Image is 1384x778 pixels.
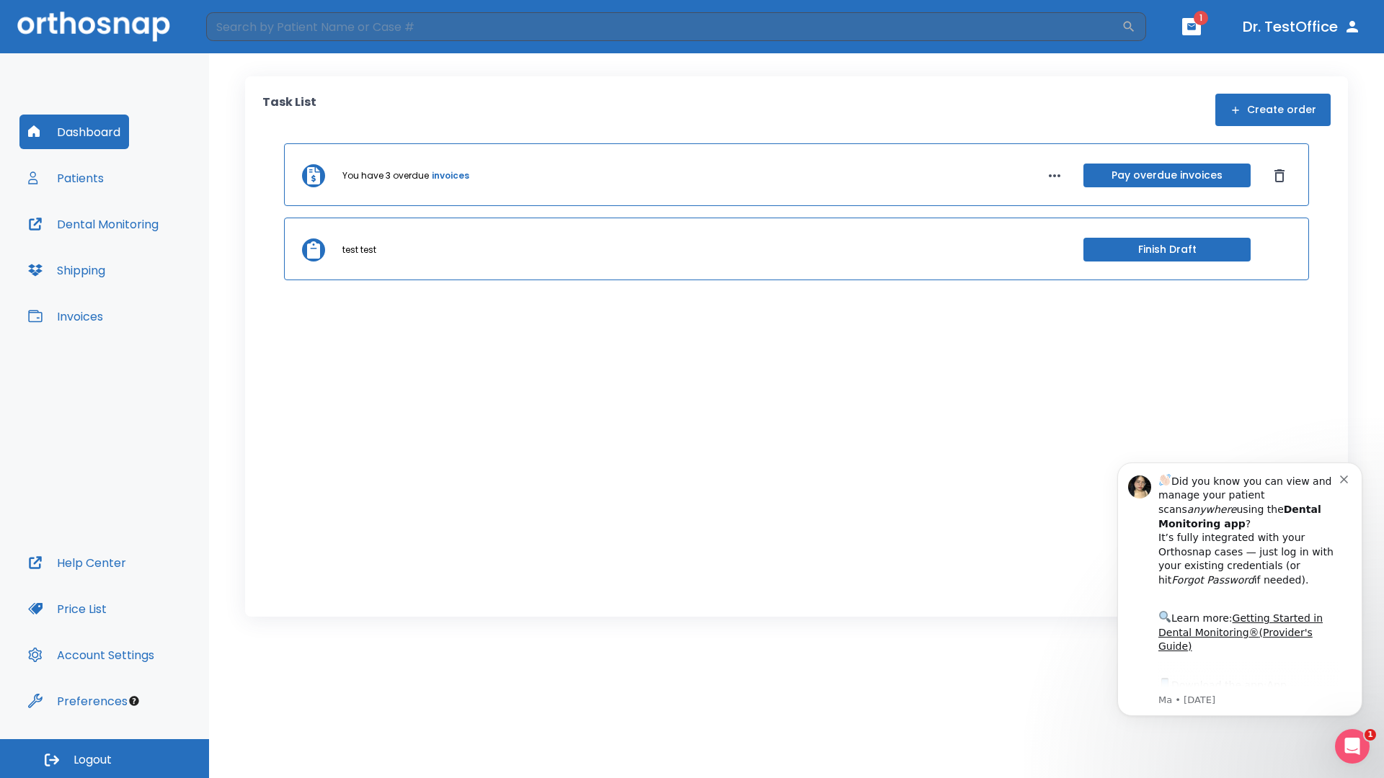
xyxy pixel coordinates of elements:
[19,638,163,672] button: Account Settings
[1237,14,1367,40] button: Dr. TestOffice
[206,12,1122,41] input: Search by Patient Name or Case #
[342,243,376,256] p: test test
[1268,164,1291,187] button: Dismiss
[1215,94,1331,126] button: Create order
[262,94,316,126] p: Task List
[19,299,112,334] button: Invoices
[19,253,114,287] button: Shipping
[19,207,167,241] button: Dental Monitoring
[1365,729,1376,741] span: 1
[19,545,135,580] button: Help Center
[1096,444,1384,771] iframe: Intercom notifications message
[342,169,429,182] p: You have 3 overdue
[19,591,115,626] button: Price List
[17,12,170,41] img: Orthosnap
[74,752,112,768] span: Logout
[1194,11,1208,25] span: 1
[1335,729,1370,764] iframe: Intercom live chat
[19,115,129,149] button: Dashboard
[128,694,141,707] div: Tooltip anchor
[1083,238,1251,261] button: Finish Draft
[19,684,136,718] button: Preferences
[1083,164,1251,187] button: Pay overdue invoices
[432,169,469,182] a: invoices
[19,161,112,195] button: Patients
